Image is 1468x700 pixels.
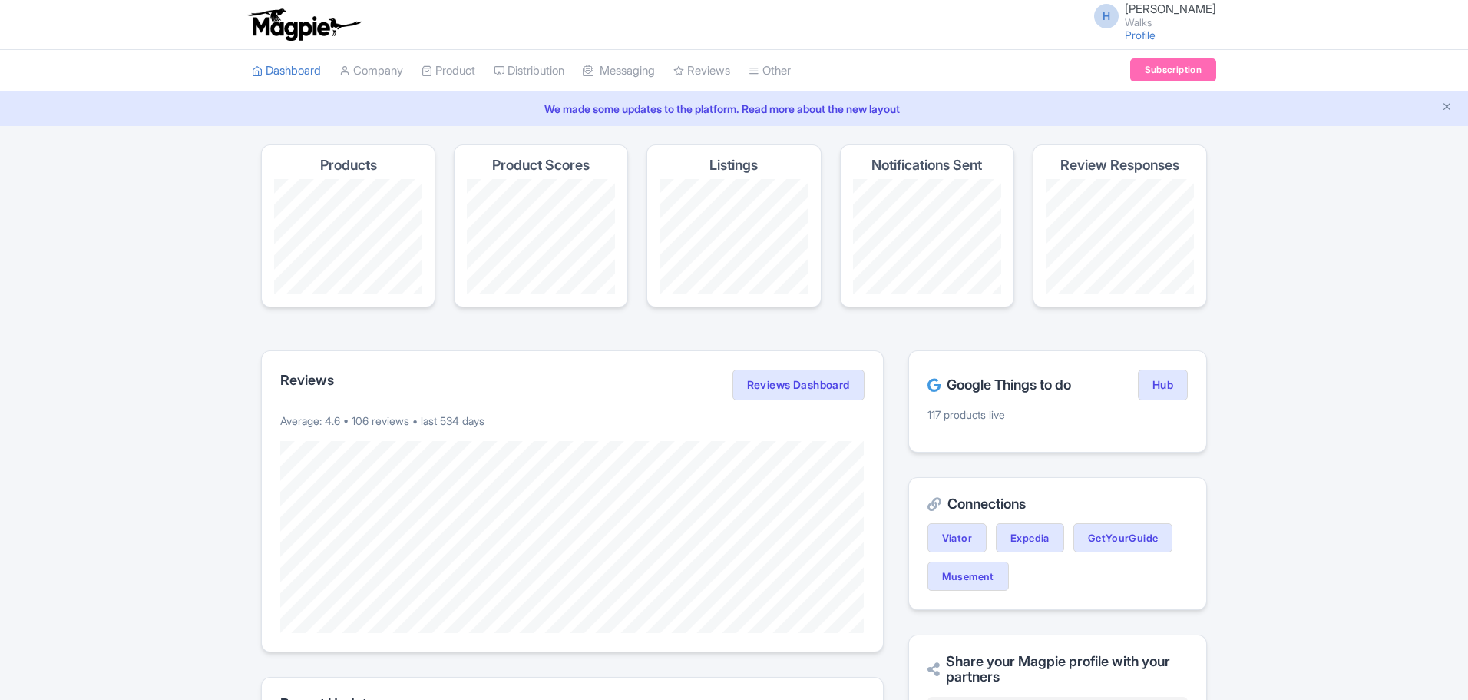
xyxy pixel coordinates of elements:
[252,50,321,92] a: Dashboard
[1060,158,1179,173] h4: Review Responses
[732,370,865,400] a: Reviews Dashboard
[927,523,987,552] a: Viator
[280,413,865,429] p: Average: 4.6 • 106 reviews • last 534 days
[1094,4,1119,28] span: H
[1130,58,1216,81] a: Subscription
[673,50,730,92] a: Reviews
[1441,99,1453,117] button: Close announcement
[583,50,655,92] a: Messaging
[927,654,1188,685] h2: Share your Magpie profile with your partners
[1085,3,1216,28] a: H [PERSON_NAME] Walks
[1138,370,1188,400] a: Hub
[927,562,1009,591] a: Musement
[927,377,1071,393] h2: Google Things to do
[749,50,791,92] a: Other
[494,50,564,92] a: Distribution
[244,8,363,41] img: logo-ab69f6fb50320c5b225c76a69d11143b.png
[871,158,982,173] h4: Notifications Sent
[492,158,590,173] h4: Product Scores
[9,101,1459,117] a: We made some updates to the platform. Read more about the new layout
[280,373,334,388] h2: Reviews
[339,50,403,92] a: Company
[1073,523,1173,552] a: GetYourGuide
[927,496,1188,512] h2: Connections
[320,158,377,173] h4: Products
[927,406,1188,423] p: 117 products live
[709,158,758,173] h4: Listings
[1125,2,1216,16] span: [PERSON_NAME]
[1125,18,1216,28] small: Walks
[1125,28,1156,41] a: Profile
[422,50,475,92] a: Product
[996,523,1064,552] a: Expedia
